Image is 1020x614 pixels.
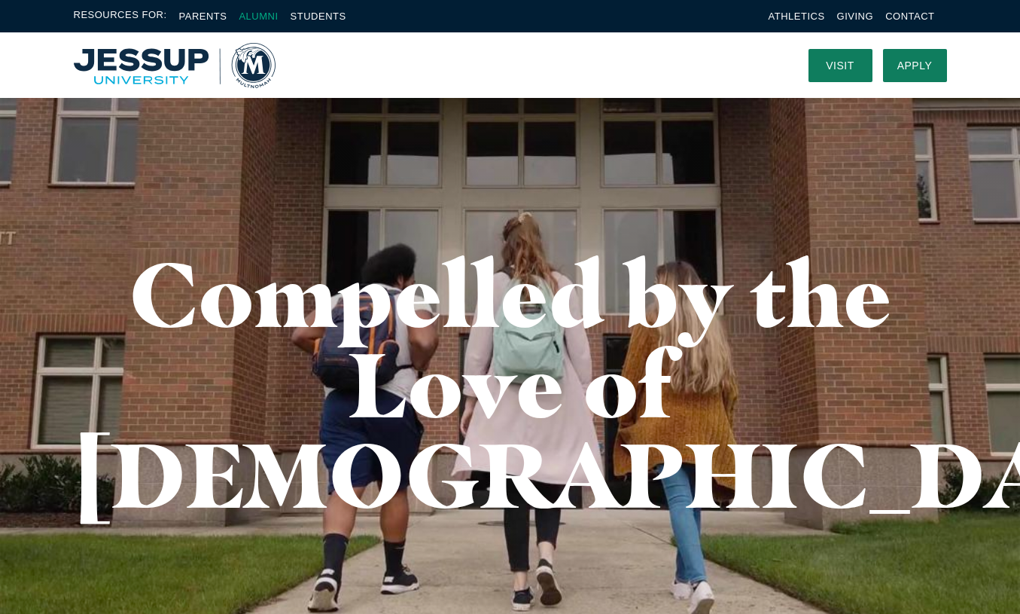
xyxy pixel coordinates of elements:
a: Visit [808,49,872,82]
a: Parents [179,11,227,22]
a: Apply [883,49,947,82]
h1: Compelled by the Love of [DEMOGRAPHIC_DATA] [74,249,947,520]
a: Alumni [239,11,278,22]
span: Resources For: [74,8,167,25]
a: Home [74,43,276,88]
a: Students [291,11,346,22]
img: Multnomah University Logo [74,43,276,88]
a: Contact [885,11,934,22]
a: Athletics [769,11,825,22]
a: Giving [837,11,874,22]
